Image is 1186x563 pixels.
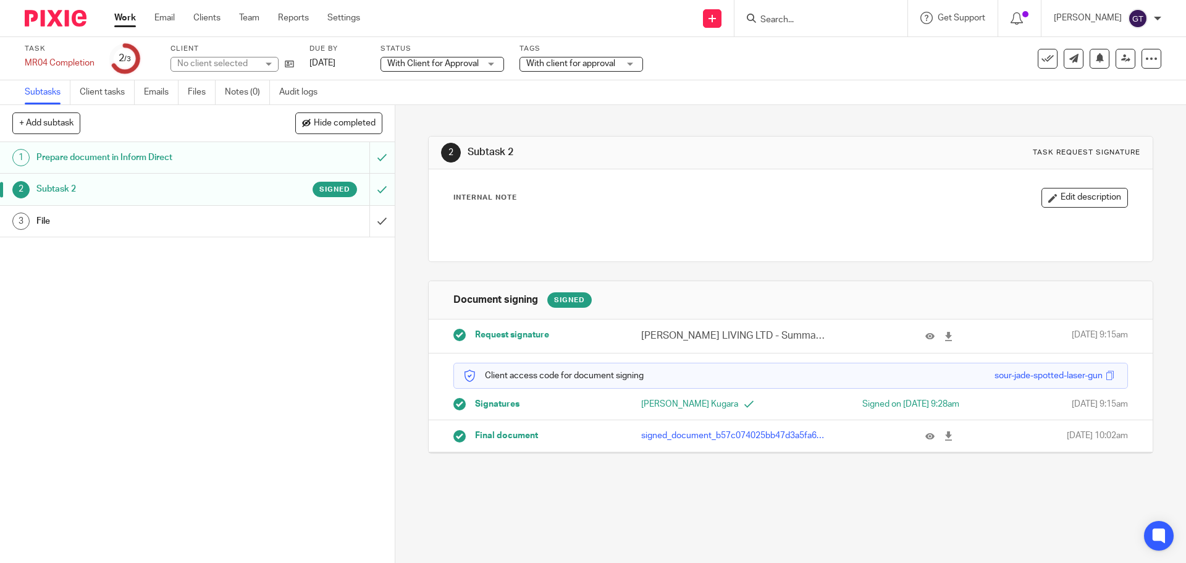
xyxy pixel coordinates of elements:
[1072,329,1128,343] span: [DATE] 9:15am
[114,12,136,24] a: Work
[144,80,179,104] a: Emails
[519,44,643,54] label: Tags
[641,398,791,410] p: [PERSON_NAME] Kugara
[36,180,250,198] h1: Subtask 2
[547,292,592,308] div: Signed
[12,112,80,133] button: + Add subtask
[381,44,504,54] label: Status
[188,80,216,104] a: Files
[1072,398,1128,410] span: [DATE] 9:15am
[295,112,382,133] button: Hide completed
[641,329,828,343] p: [PERSON_NAME] LIVING LTD - Summary of satisfaction of mortgage or charge details.pdf
[279,80,327,104] a: Audit logs
[12,213,30,230] div: 3
[25,57,95,69] div: MR04 Completion
[387,59,479,68] span: With Client for Approval
[995,370,1103,382] div: sour-jade-spotted-laser-gun
[314,119,376,129] span: Hide completed
[1041,188,1128,208] button: Edit description
[319,184,350,195] span: Signed
[1128,9,1148,28] img: svg%3E
[453,294,538,307] h1: Document signing
[641,430,828,442] p: signed_document_b57c074025bb47d3a5fa6ec3e9b7b7cd.pdf
[25,10,86,27] img: Pixie
[119,51,131,66] div: 2
[36,212,250,231] h1: File
[1054,12,1122,24] p: [PERSON_NAME]
[309,59,335,67] span: [DATE]
[938,14,985,22] span: Get Support
[759,15,870,26] input: Search
[124,56,131,62] small: /3
[1033,148,1140,158] div: Task request signature
[453,193,517,203] p: Internal Note
[170,44,294,54] label: Client
[309,44,365,54] label: Due by
[25,80,70,104] a: Subtasks
[475,430,538,442] span: Final document
[475,329,549,341] span: Request signature
[225,80,270,104] a: Notes (0)
[327,12,360,24] a: Settings
[12,149,30,166] div: 1
[177,57,258,70] div: No client selected
[1067,430,1128,442] span: [DATE] 10:02am
[25,44,95,54] label: Task
[12,181,30,198] div: 2
[278,12,309,24] a: Reports
[441,143,461,163] div: 2
[36,148,250,167] h1: Prepare document in Inform Direct
[475,398,519,410] span: Signatures
[463,370,644,382] p: Client access code for document signing
[193,12,221,24] a: Clients
[154,12,175,24] a: Email
[526,59,615,68] span: With client for approval
[468,146,817,159] h1: Subtask 2
[239,12,259,24] a: Team
[80,80,135,104] a: Client tasks
[810,398,959,410] div: Signed on [DATE] 9:28am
